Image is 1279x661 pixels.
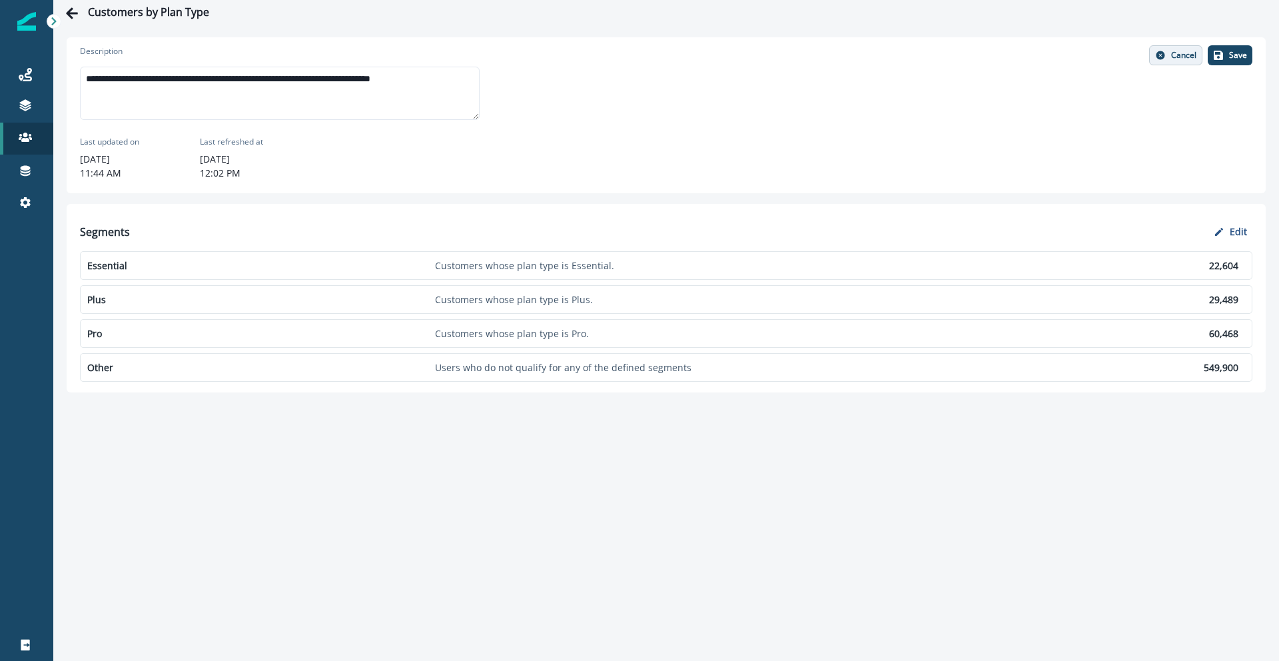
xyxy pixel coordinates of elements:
div: Customers by Plan Type [88,6,209,21]
p: 11:44 AM [80,166,147,180]
p: Last refreshed at [200,136,263,148]
p: 29,489 [1124,293,1238,307]
p: Customers whose plan type is Essential. [435,259,1119,273]
p: Save [1229,51,1247,60]
button: Cancel [1149,45,1202,65]
button: Save [1208,45,1252,65]
p: Essential [87,259,430,273]
p: Other [87,360,430,374]
p: 549,900 [1124,360,1238,374]
p: Plus [87,293,430,307]
p: 22,604 [1124,259,1238,273]
p: Customers whose plan type is Pro. [435,327,1119,340]
p: Segments [80,224,130,240]
p: Customers whose plan type is Plus. [435,293,1119,307]
p: 12:02 PM [200,166,266,180]
button: Edit [1208,220,1252,243]
p: 60,468 [1124,327,1238,340]
p: Cancel [1171,51,1196,60]
p: Last updated on [80,136,139,148]
p: Pro [87,327,430,340]
img: Inflection [17,12,36,31]
p: Description [80,45,123,57]
p: Edit [1230,225,1247,238]
p: [DATE] [80,152,147,166]
p: [DATE] [200,152,266,166]
p: Users who do not qualify for any of the defined segments [435,360,1119,374]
